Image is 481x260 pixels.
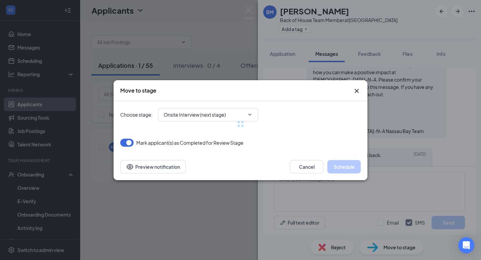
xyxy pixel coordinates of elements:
svg: Cross [353,87,361,95]
button: Schedule [327,160,361,173]
button: Preview notificationEye [120,160,186,173]
button: Close [353,87,361,95]
button: Cancel [290,160,323,173]
div: Open Intercom Messenger [458,237,474,253]
svg: Eye [126,163,134,171]
h3: Move to stage [120,87,156,94]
